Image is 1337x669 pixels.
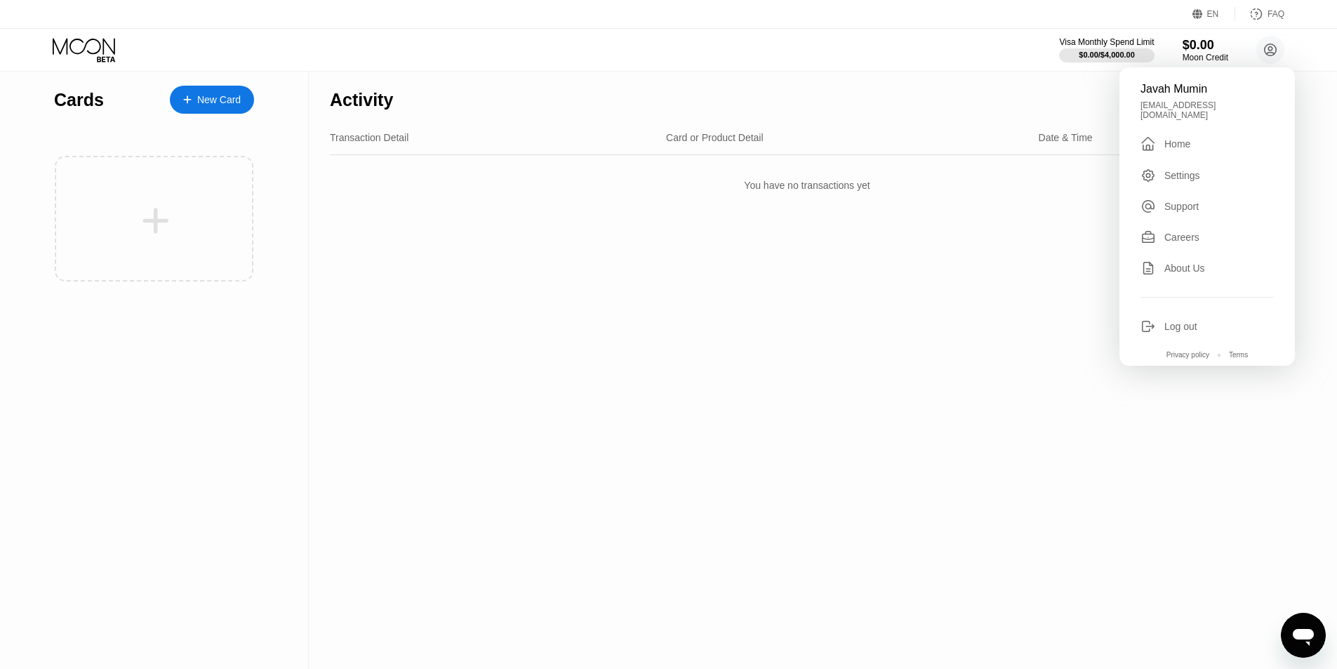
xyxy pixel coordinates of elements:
[1140,168,1274,183] div: Settings
[1281,613,1326,658] iframe: Button to launch messaging window
[1039,132,1093,143] div: Date & Time
[1140,135,1274,152] div: Home
[1166,351,1209,359] div: Privacy policy
[330,166,1284,205] div: You have no transactions yet
[1207,9,1219,19] div: EN
[54,90,104,110] div: Cards
[1140,260,1274,276] div: About Us
[330,90,393,110] div: Activity
[1268,9,1284,19] div: FAQ
[666,132,764,143] div: Card or Product Detail
[1059,37,1154,47] div: Visa Monthly Spend Limit
[1140,135,1156,152] div: 
[1164,232,1199,243] div: Careers
[1140,100,1274,120] div: [EMAIL_ADDRESS][DOMAIN_NAME]
[1183,53,1228,62] div: Moon Credit
[1140,230,1274,245] div: Careers
[1164,138,1190,150] div: Home
[1229,351,1248,359] div: Terms
[1183,38,1228,53] div: $0.00
[1183,38,1228,62] div: $0.00Moon Credit
[1059,37,1154,62] div: Visa Monthly Spend Limit$0.00/$4,000.00
[1140,83,1274,95] div: Javah Mumin
[1140,319,1274,334] div: Log out
[1164,321,1197,332] div: Log out
[330,132,408,143] div: Transaction Detail
[1192,7,1235,21] div: EN
[197,94,241,106] div: New Card
[1164,263,1205,274] div: About Us
[170,86,254,114] div: New Card
[1079,51,1135,59] div: $0.00 / $4,000.00
[1140,199,1274,214] div: Support
[1164,170,1200,181] div: Settings
[1235,7,1284,21] div: FAQ
[1164,201,1199,212] div: Support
